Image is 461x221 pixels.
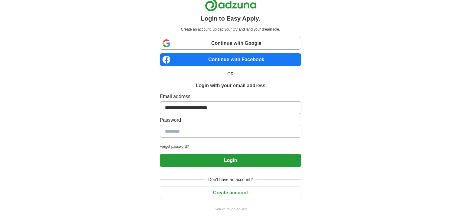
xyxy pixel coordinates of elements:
[224,71,237,77] span: OR
[160,53,301,66] a: Continue with Facebook
[201,14,260,23] h1: Login to Easy Apply.
[161,27,300,32] p: Create an account, upload your CV and land your dream role.
[160,190,301,195] a: Create account
[160,186,301,199] button: Create account
[195,82,265,89] h1: Login with your email address
[205,176,256,183] span: Don't have an account?
[160,93,301,100] label: Email address
[160,154,301,167] button: Login
[160,117,301,124] label: Password
[160,206,301,212] a: Return to job advert
[160,37,301,50] a: Continue with Google
[160,144,301,149] a: Forgot password?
